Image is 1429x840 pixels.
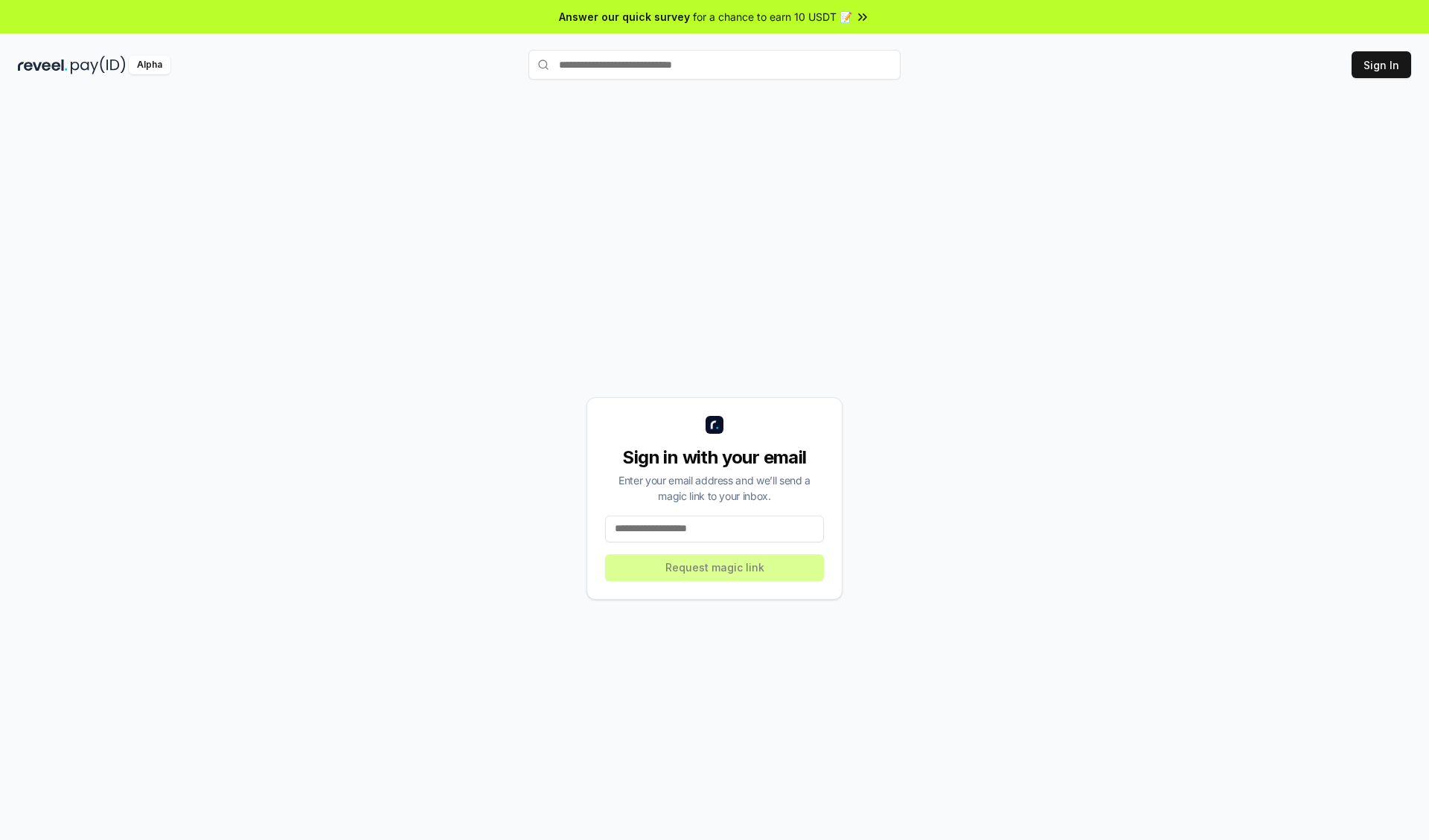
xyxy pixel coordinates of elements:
div: Enter your email address and we’ll send a magic link to your inbox. [605,472,824,504]
div: Sign in with your email [605,446,824,469]
img: pay_id [71,56,126,74]
span: Answer our quick survey [559,9,690,25]
span: for a chance to earn 10 USDT 📝 [693,9,852,25]
button: Sign In [1352,51,1411,78]
img: logo_small [706,416,723,434]
img: reveel_dark [18,56,68,74]
div: Alpha [129,56,170,74]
